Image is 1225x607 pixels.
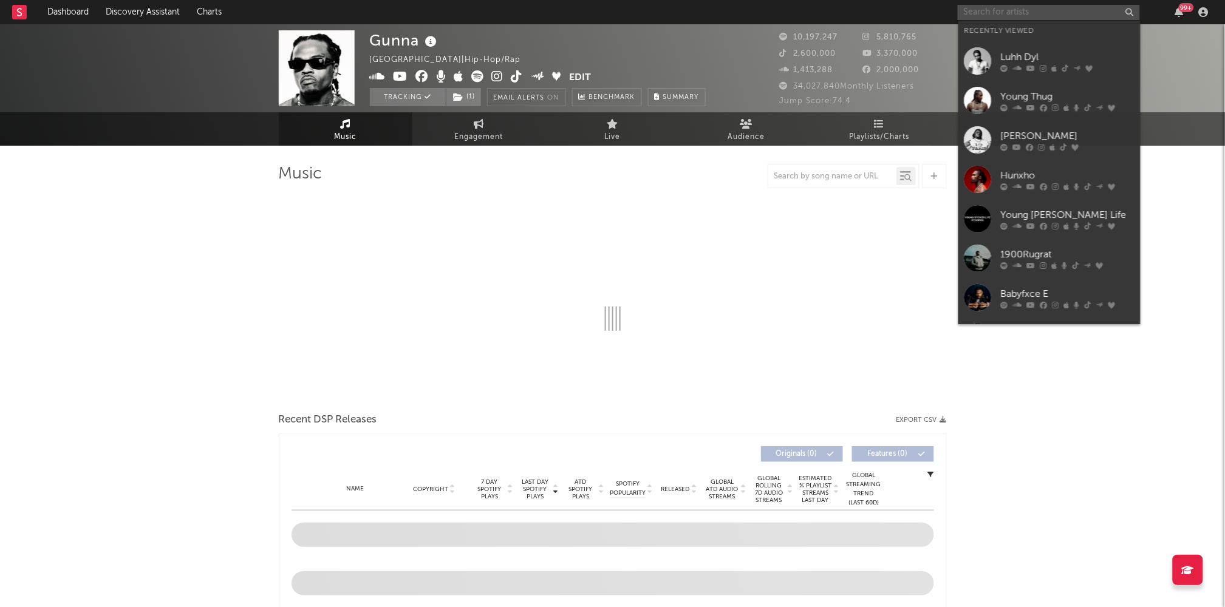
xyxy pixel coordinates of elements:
[813,112,947,146] a: Playlists/Charts
[589,90,635,105] span: Benchmark
[610,480,646,498] span: Spotify Popularity
[958,160,1141,199] a: Hunxho
[958,317,1141,357] a: [US_STATE] 700
[752,475,786,504] span: Global Rolling 7D Audio Streams
[487,88,566,106] button: Email AlertsOn
[863,50,918,58] span: 3,370,000
[1175,7,1184,17] button: 99+
[706,478,739,500] span: Global ATD Audio Streams
[1001,129,1135,143] div: [PERSON_NAME]
[413,486,448,493] span: Copyright
[455,130,503,144] span: Engagement
[958,278,1141,317] a: Babyfxce E
[605,130,621,144] span: Live
[334,130,357,144] span: Music
[661,486,690,493] span: Released
[863,66,920,74] span: 2,000,000
[412,112,546,146] a: Engagement
[846,471,882,507] div: Global Streaming Trend (Last 60D)
[1001,50,1135,64] div: Luhh Dyl
[761,446,843,462] button: Originals(0)
[780,83,915,90] span: 34,027,840 Monthly Listeners
[446,88,482,106] span: ( 1 )
[1001,208,1135,222] div: Young [PERSON_NAME] Life
[1001,168,1135,183] div: Hunxho
[370,88,446,106] button: Tracking
[958,5,1140,20] input: Search for artists
[850,130,910,144] span: Playlists/Charts
[519,478,551,500] span: Last Day Spotify Plays
[565,478,597,500] span: ATD Spotify Plays
[1001,287,1135,301] div: Babyfxce E
[572,88,642,106] a: Benchmark
[446,88,481,106] button: (1)
[799,475,833,504] span: Estimated % Playlist Streams Last Day
[780,33,838,41] span: 10,197,247
[680,112,813,146] a: Audience
[863,33,917,41] span: 5,810,765
[370,53,535,67] div: [GEOGRAPHIC_DATA] | Hip-Hop/Rap
[546,112,680,146] a: Live
[958,239,1141,278] a: 1900Rugrat
[964,24,1135,38] div: Recently Viewed
[780,97,851,105] span: Jump Score: 74.4
[648,88,706,106] button: Summary
[958,199,1141,239] a: Young [PERSON_NAME] Life
[780,50,836,58] span: 2,600,000
[958,120,1141,160] a: [PERSON_NAME]
[548,95,559,101] em: On
[768,172,896,181] input: Search by song name or URL
[316,484,395,493] div: Name
[279,413,377,427] span: Recent DSP Releases
[769,450,825,458] span: Originals ( 0 )
[780,66,833,74] span: 1,413,288
[1001,89,1135,104] div: Young Thug
[958,41,1141,81] a: Luhh Dyl
[1001,247,1135,262] div: 1900Rugrat
[958,81,1141,120] a: Young Thug
[279,112,412,146] a: Music
[663,94,699,101] span: Summary
[569,70,591,86] button: Edit
[860,450,916,458] span: Features ( 0 )
[370,30,440,50] div: Gunna
[896,416,947,424] button: Export CSV
[852,446,934,462] button: Features(0)
[1179,3,1194,12] div: 99 +
[728,130,765,144] span: Audience
[474,478,506,500] span: 7 Day Spotify Plays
